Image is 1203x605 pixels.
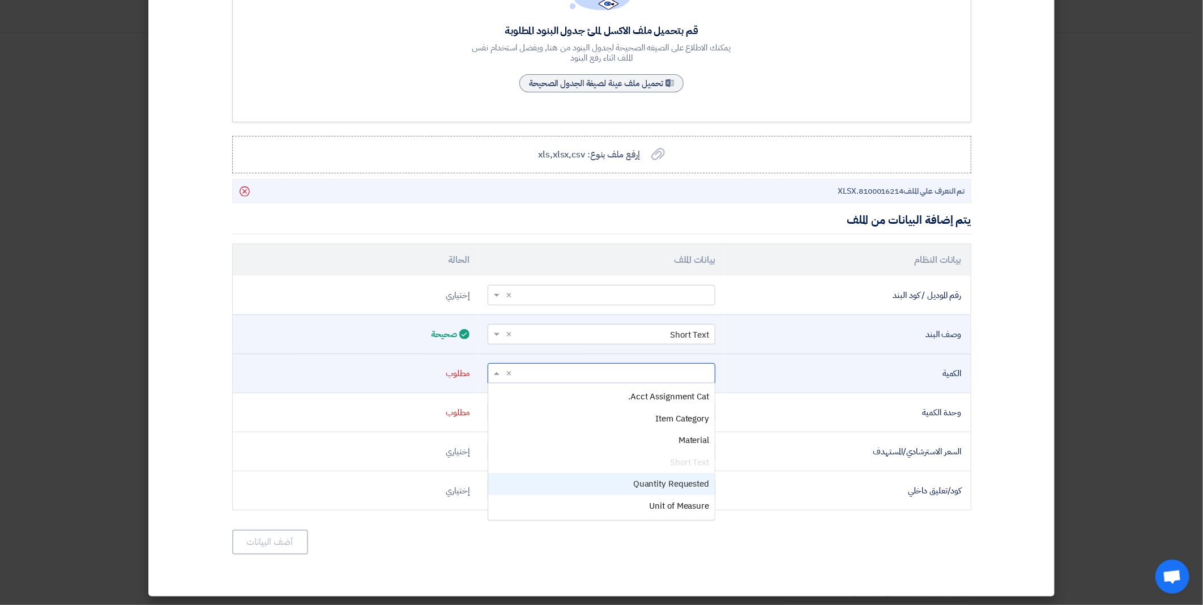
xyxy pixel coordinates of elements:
[502,328,512,341] span: Clear all
[232,530,308,555] button: أضف البيانات
[733,328,961,341] div: وصف البند
[519,74,684,92] a: تحميل ملف عينة لصيغة الجدول الصحيحة
[733,484,961,497] div: كود/تعليق داخلي
[506,329,512,339] span: ×
[446,445,470,458] span: إختياري
[506,289,512,300] span: ×
[847,211,971,228] div: يتم إضافة البيانات من الملف
[538,148,639,161] span: إرفع ملف بنوع: xls,xlsx,csv
[838,185,965,197] span: 8100016214.XLSX
[733,445,961,458] div: السعر الاسترشادي/المستهدف
[502,289,512,302] span: Clear all
[724,244,970,276] th: بيانات النظام
[628,390,709,403] span: Acct Assignment Cat.
[1155,560,1189,594] div: Open chat
[733,367,961,380] div: الكمية
[466,24,737,37] div: قم بتحميل ملف الاكسل لملئ جدول البنود المطلوبة
[446,367,470,380] span: مطلوب
[466,42,737,63] div: يمكنك الاطلاع على الصيغه الصحيحة لجدول البنود من هنا, ويفضل استخدام نفس الملف اثناء رفع البنود
[733,406,961,419] div: وحدة الكمية
[903,185,965,197] span: تم التعرف علي الملف
[506,368,512,378] span: ×
[446,406,470,419] span: مطلوب
[679,434,709,446] span: Material
[655,412,709,425] span: Item Category
[502,367,512,380] span: Clear all
[431,328,457,341] span: صحيحة
[733,289,961,302] div: رقم الموديل / كود البند
[479,244,724,276] th: بيانات الملف
[633,478,709,490] span: Quantity Requested
[446,289,470,301] span: إختياري
[233,244,479,276] th: الحالة
[670,456,709,468] span: Short Text
[650,500,710,512] span: Unit of Measure
[446,484,470,497] span: إختياري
